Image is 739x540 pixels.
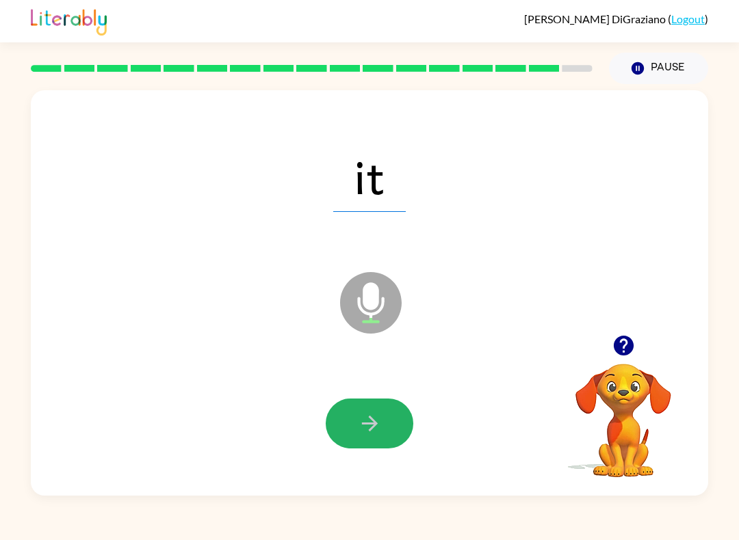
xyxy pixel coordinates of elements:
span: it [333,141,406,212]
img: Literably [31,5,107,36]
div: ( ) [524,12,708,25]
span: [PERSON_NAME] DiGraziano [524,12,668,25]
button: Pause [609,53,708,84]
video: Your browser must support playing .mp4 files to use Literably. Please try using another browser. [555,342,692,479]
a: Logout [671,12,705,25]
